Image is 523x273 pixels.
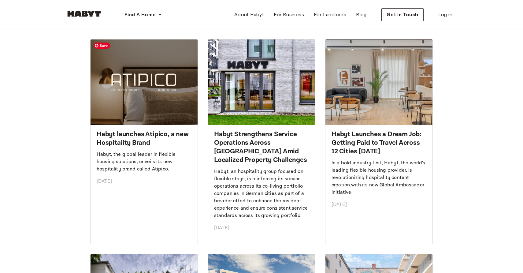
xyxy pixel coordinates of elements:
[381,8,424,21] button: Get in Touch
[269,9,309,21] a: For Business
[314,11,346,18] span: For Landlords
[438,11,452,18] span: Log in
[332,130,426,156] h2: Habyt Launches a Dream Job: Getting Paid to Travel Across 12 Cities [DATE]
[214,168,309,219] p: Habyt, an hospitality group focused on flexible stays, is reinforcing its service operations acro...
[94,43,110,49] span: Save
[332,201,426,208] p: [DATE]
[214,224,309,232] p: [DATE]
[120,9,167,21] button: Find A Home
[274,11,304,18] span: For Business
[214,130,309,164] h2: Habyt Strengthens Service Operations Across [GEOGRAPHIC_DATA] Amid Localized Property Challenges
[234,11,264,18] span: About Habyt
[332,159,426,196] p: In a bold industry first, Habyt, the world's leading flexible housing provider, is revolutionizin...
[97,178,191,185] p: [DATE]
[309,9,351,21] a: For Landlords
[387,11,418,18] span: Get in Touch
[66,11,102,17] img: Habyt
[97,151,191,173] p: Habyt, the global leader in flexible housing solutions, unveils its new hospitality brand called ...
[124,11,156,18] span: Find A Home
[356,11,367,18] span: Blog
[229,9,269,21] a: About Habyt
[351,9,372,21] a: Blog
[433,9,457,21] a: Log in
[97,130,191,147] h2: Habyt launches Atipico, a new Hospitality Brand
